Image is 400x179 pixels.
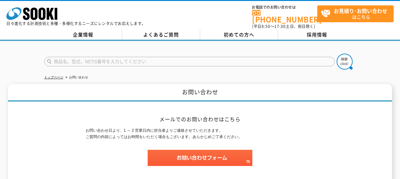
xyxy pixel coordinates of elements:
[122,30,200,40] a: よくあるご質問
[200,30,278,40] a: 初めての方へ
[262,23,270,29] span: 8:50
[148,150,252,166] img: お問い合わせフォーム
[252,23,315,29] span: (平日 ～ 土日、祝日除く)
[278,30,356,40] a: 採用情報
[337,54,353,70] img: btn_search.png
[274,23,286,29] span: 17:30
[44,76,63,79] a: トップページ
[321,6,393,22] span: はこちら
[252,5,317,9] span: お電話でのお問い合わせは
[86,127,315,141] p: お問い合わせ日より、1 ～ 2 営業日内に担当者よりご連絡させていただきます。 ご質問の内容によってはお時間をいただく場合もございます。あらかじめご了承ください。
[252,10,317,23] a: [PHONE_NUMBER]
[317,5,394,22] a: お見積り･お問い合わせはこちら
[6,22,146,25] p: 日々進化する計測技術と多種・多様化するニーズにレンタルでお応えします。
[224,31,254,38] span: 初めての方へ
[148,160,252,165] a: お問い合わせフォーム
[334,7,387,15] strong: お見積り･お問い合わせ
[44,30,122,40] a: 企業情報
[8,84,392,102] h1: お問い合わせ
[86,116,315,123] h2: メールでのお問い合わせはこちら
[64,74,88,81] li: お問い合わせ
[44,57,335,66] input: 商品名、型式、NETIS番号を入力してください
